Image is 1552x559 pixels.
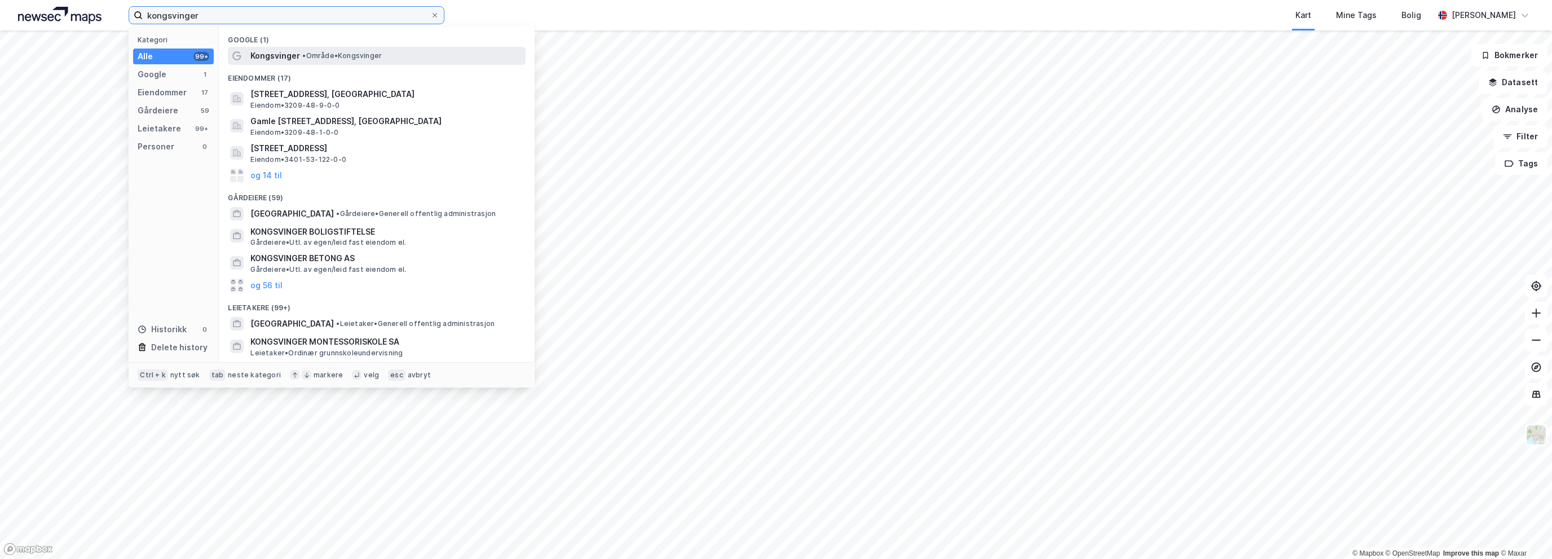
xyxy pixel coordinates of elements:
div: Google (1) [219,27,535,47]
div: [PERSON_NAME] [1452,8,1516,22]
div: Kategori [138,36,214,44]
button: Datasett [1479,71,1547,94]
div: Eiendommer (17) [219,65,535,85]
span: [GEOGRAPHIC_DATA] [250,207,334,221]
div: Eiendommer [138,86,187,99]
div: markere [314,371,343,380]
span: • [336,319,339,328]
div: 99+ [193,124,209,133]
input: Søk på adresse, matrikkel, gårdeiere, leietakere eller personer [143,7,430,24]
span: Leietaker • Generell offentlig administrasjon [336,319,495,328]
div: 1 [200,70,209,79]
div: neste kategori [228,371,281,380]
a: Mapbox homepage [3,543,53,556]
span: KONGSVINGER BOLIGSTIFTELSE [250,225,521,239]
span: Eiendom • 3209-48-9-0-0 [250,101,339,110]
div: Leietakere (99+) [219,294,535,315]
span: [GEOGRAPHIC_DATA] [250,317,334,331]
div: Gårdeiere [138,104,178,117]
div: 0 [200,142,209,151]
span: Kongsvinger [250,49,300,63]
button: Analyse [1482,98,1547,121]
span: Gårdeiere • Utl. av egen/leid fast eiendom el. [250,238,406,247]
div: Gårdeiere (59) [219,184,535,205]
button: Tags [1495,152,1547,175]
span: Område • Kongsvinger [302,51,382,60]
div: Personer [138,140,174,153]
span: • [302,51,306,60]
a: Mapbox [1352,549,1383,557]
img: Z [1525,424,1547,446]
div: 59 [200,106,209,115]
span: Leietaker • Ordinær grunnskoleundervisning [250,349,403,358]
span: [STREET_ADDRESS] [250,142,521,155]
div: Kart [1295,8,1311,22]
a: OpenStreetMap [1386,549,1440,557]
span: KONGSVINGER BETONG AS [250,252,521,265]
span: Gårdeiere • Generell offentlig administrasjon [336,209,496,218]
span: Gamle [STREET_ADDRESS], [GEOGRAPHIC_DATA] [250,115,521,128]
img: logo.a4113a55bc3d86da70a041830d287a7e.svg [18,7,102,24]
div: Google [138,68,166,81]
a: Improve this map [1443,549,1499,557]
div: 0 [200,325,209,334]
div: Bolig [1401,8,1421,22]
div: 17 [200,88,209,97]
span: KONGSVINGER MONTESSORISKOLE SA [250,335,521,349]
button: Filter [1493,125,1547,148]
div: Ctrl + k [138,369,168,381]
div: velg [364,371,379,380]
div: tab [209,369,226,381]
span: • [336,209,339,218]
div: Alle [138,50,153,63]
div: Mine Tags [1336,8,1377,22]
button: Bokmerker [1471,44,1547,67]
div: 99+ [193,52,209,61]
div: avbryt [408,371,431,380]
span: Eiendom • 3401-53-122-0-0 [250,155,346,164]
iframe: Chat Widget [1496,505,1552,559]
span: [STREET_ADDRESS], [GEOGRAPHIC_DATA] [250,87,521,101]
button: og 56 til [250,279,283,292]
div: Historikk [138,323,187,336]
div: Leietakere [138,122,181,135]
div: nytt søk [170,371,200,380]
button: og 14 til [250,169,282,182]
span: Gårdeiere • Utl. av egen/leid fast eiendom el. [250,265,406,274]
div: Kontrollprogram for chat [1496,505,1552,559]
div: esc [388,369,405,381]
span: Eiendom • 3209-48-1-0-0 [250,128,338,137]
div: Delete history [151,341,208,354]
